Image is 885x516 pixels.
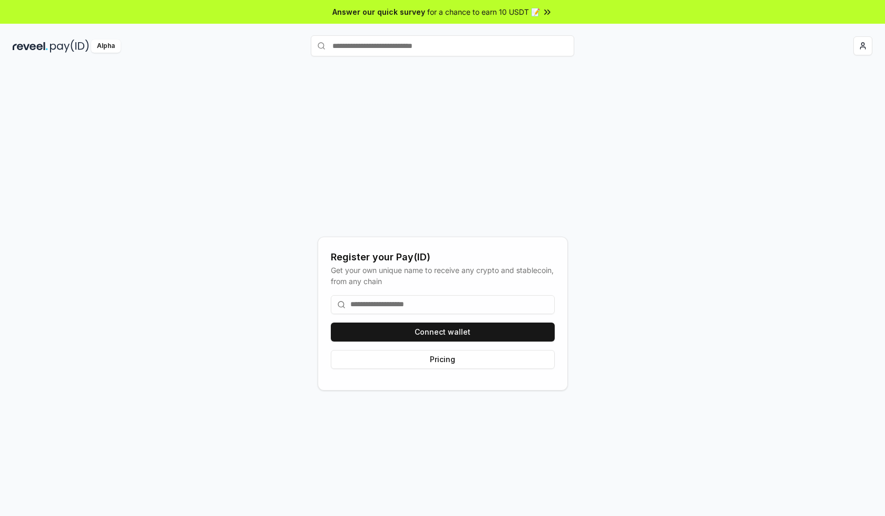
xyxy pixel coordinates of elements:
[331,350,555,369] button: Pricing
[332,6,425,17] span: Answer our quick survey
[427,6,540,17] span: for a chance to earn 10 USDT 📝
[331,265,555,287] div: Get your own unique name to receive any crypto and stablecoin, from any chain
[331,250,555,265] div: Register your Pay(ID)
[50,40,89,53] img: pay_id
[91,40,121,53] div: Alpha
[331,323,555,342] button: Connect wallet
[13,40,48,53] img: reveel_dark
